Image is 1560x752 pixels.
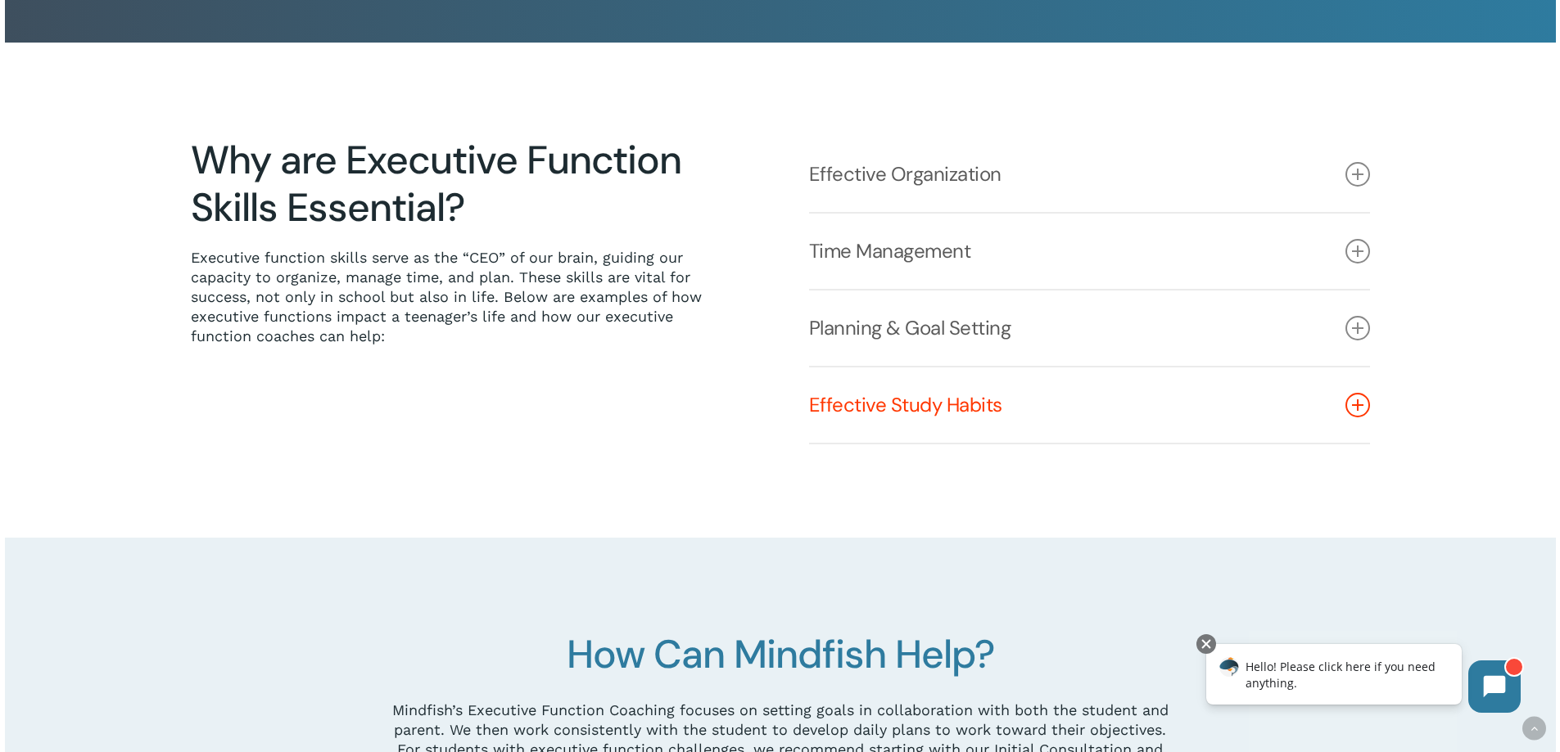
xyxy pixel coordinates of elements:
h2: Why are Executive Function Skills Essential? [191,137,711,232]
span: How Can Mindfish Help? [567,628,994,680]
a: Effective Organization [809,137,1370,212]
a: Planning & Goal Setting [809,290,1370,366]
p: Executive function skills serve as the “CEO” of our brain, guiding our capacity to organize, mana... [191,248,711,346]
iframe: Chatbot [1189,631,1537,729]
a: Time Management [809,214,1370,289]
a: Effective Study Habits [809,367,1370,443]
